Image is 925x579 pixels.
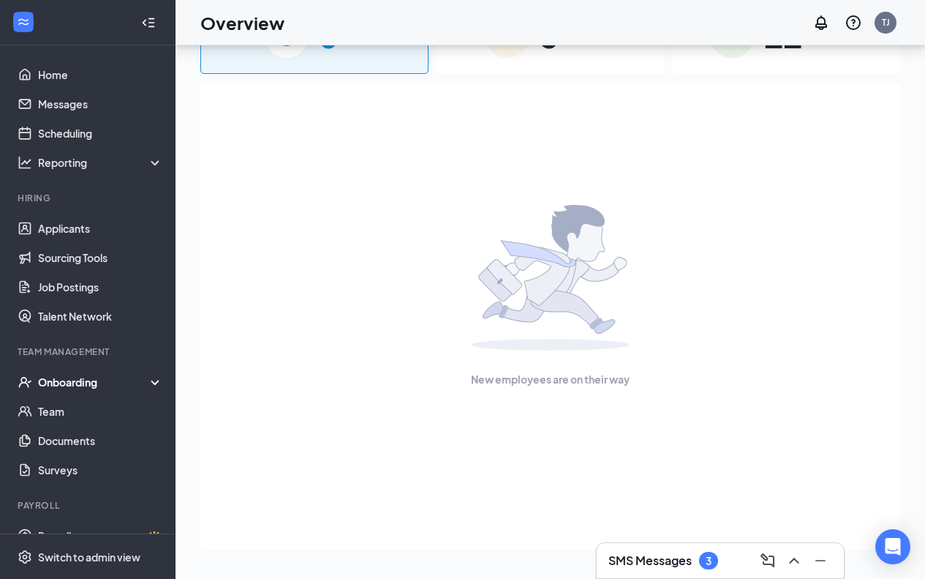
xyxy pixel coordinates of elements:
[38,302,163,331] a: Talent Network
[608,553,692,569] h3: SMS Messages
[141,15,156,30] svg: Collapse
[18,375,32,389] svg: UserCheck
[38,214,163,243] a: Applicants
[875,529,910,564] div: Open Intercom Messenger
[200,10,284,35] h1: Overview
[812,14,830,31] svg: Notifications
[18,192,160,204] div: Hiring
[38,375,151,389] div: Onboarding
[809,549,832,572] button: Minimize
[759,552,777,569] svg: ComposeMessage
[882,16,890,29] div: TJ
[18,155,32,170] svg: Analysis
[471,371,630,387] span: New employees are on their way
[38,550,140,564] div: Switch to admin view
[785,552,803,569] svg: ChevronUp
[38,272,163,302] a: Job Postings
[38,119,163,148] a: Scheduling
[38,89,163,119] a: Messages
[38,60,163,89] a: Home
[38,521,163,550] a: PayrollCrown
[706,555,711,567] div: 3
[845,14,862,31] svg: QuestionInfo
[38,243,163,272] a: Sourcing Tools
[38,426,163,455] a: Documents
[18,345,160,358] div: Team Management
[18,550,32,564] svg: Settings
[38,155,164,170] div: Reporting
[38,455,163,485] a: Surveys
[18,499,160,512] div: Payroll
[782,549,806,572] button: ChevronUp
[756,549,779,572] button: ComposeMessage
[38,397,163,426] a: Team
[812,552,829,569] svg: Minimize
[16,15,31,29] svg: WorkstreamLogo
